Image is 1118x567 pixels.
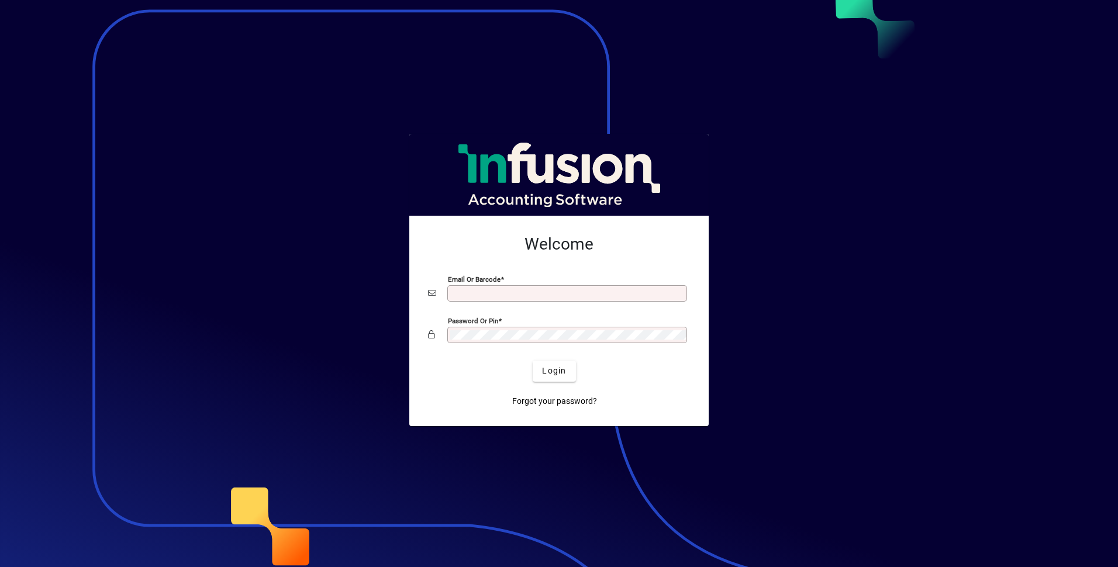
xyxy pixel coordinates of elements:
mat-label: Email or Barcode [448,275,501,283]
span: Login [542,365,566,377]
h2: Welcome [428,234,690,254]
mat-label: Password or Pin [448,316,498,324]
span: Forgot your password? [512,395,597,407]
button: Login [533,361,575,382]
a: Forgot your password? [508,391,602,412]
